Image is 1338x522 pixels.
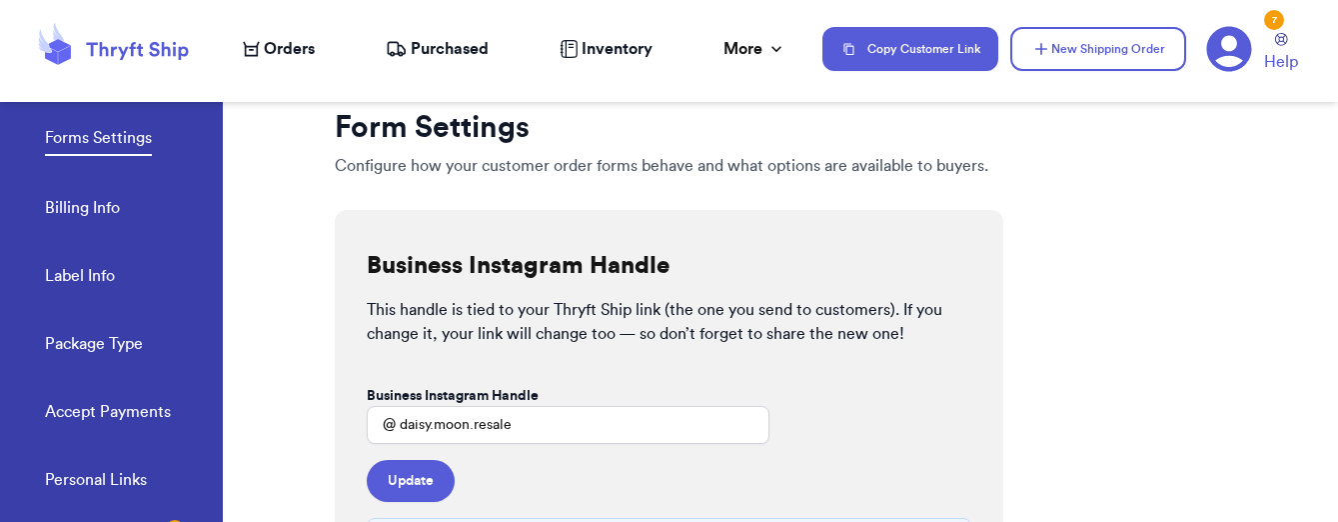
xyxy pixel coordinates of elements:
[264,37,315,61] span: Orders
[45,196,120,224] a: Billing Info
[367,298,972,346] p: This handle is tied to your Thryft Ship link (the one you send to customers). If you change it, y...
[582,37,653,61] span: Inventory
[1010,27,1186,71] button: New Shipping Order
[243,37,315,61] a: Orders
[411,37,489,61] span: Purchased
[367,406,396,444] div: @
[335,110,1004,146] h1: Form Settings
[335,154,1004,178] p: Configure how your customer order forms behave and what options are available to buyers.
[822,27,998,71] button: Copy Customer Link
[45,126,152,156] a: Forms Settings
[45,332,143,360] a: Package Type
[45,400,171,428] a: Accept Payments
[386,37,489,61] a: Purchased
[1264,10,1284,30] div: 7
[1264,50,1298,74] span: Help
[367,386,539,406] label: Business Instagram Handle
[45,468,147,496] a: Personal Links
[45,264,115,292] a: Label Info
[723,37,786,61] div: More
[1264,33,1298,74] a: Help
[367,460,455,502] button: Update
[367,250,669,282] h2: Business Instagram Handle
[1206,26,1252,72] a: 7
[560,37,653,61] a: Inventory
